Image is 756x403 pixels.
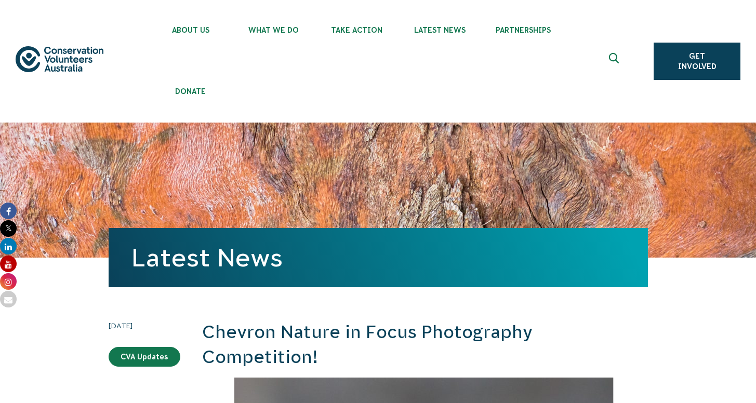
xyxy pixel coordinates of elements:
h2: Chevron Nature in Focus Photography Competition! [202,320,648,369]
button: Expand search box Close search box [603,49,628,74]
span: Latest News [399,26,482,34]
span: Take Action [315,26,399,34]
a: CVA Updates [109,347,180,367]
span: About Us [149,26,232,34]
img: logo.svg [16,46,103,72]
a: Latest News [131,244,283,272]
span: Donate [149,87,232,96]
span: What We Do [232,26,315,34]
time: [DATE] [109,320,180,331]
span: Partnerships [482,26,565,34]
a: Get Involved [654,43,740,80]
span: Expand search box [609,53,622,70]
